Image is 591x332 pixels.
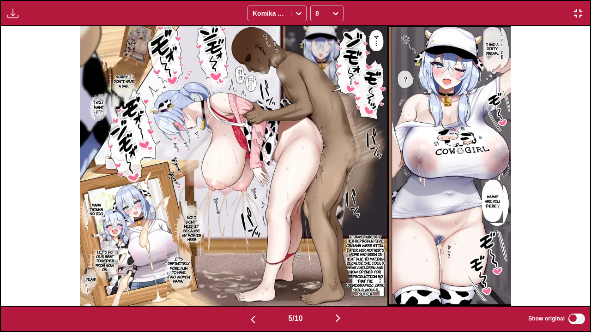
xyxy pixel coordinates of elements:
input: Show original [568,314,585,324]
p: Mama? Are you there~! [482,193,504,210]
p: No! I don't need it because my mom is here. [179,213,204,244]
span: Show original [528,315,565,322]
span: 5 / 10 [288,314,302,323]
p: Mama thinks so too. [88,201,105,218]
p: Let's do our best together from now on. [92,248,118,274]
img: Download translated images [7,8,18,19]
p: It was rare, but her reproductive organs were still later. Her mother's womb had been in heat due... [344,233,386,298]
p: Sorry I don't have a dad. [111,73,136,90]
p: You want it? [92,99,106,116]
p: It's definitely more fun to have two women, mama! [166,255,192,285]
img: Next page [332,313,344,324]
img: Previous page [247,314,259,325]
p: Yeah! [84,275,98,284]
p: I had a dirty dream... [483,41,501,58]
img: Manga Panel [80,26,511,306]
